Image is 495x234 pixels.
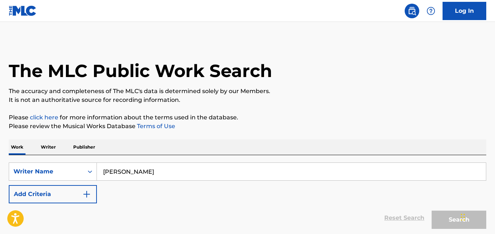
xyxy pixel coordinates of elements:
[9,96,486,104] p: It is not an authoritative source for recording information.
[9,185,97,203] button: Add Criteria
[9,113,486,122] p: Please for more information about the terms used in the database.
[459,199,495,234] iframe: Chat Widget
[9,122,486,131] p: Please review the Musical Works Database
[9,139,25,155] p: Work
[405,4,419,18] a: Public Search
[424,4,438,18] div: Help
[9,162,486,233] form: Search Form
[39,139,58,155] p: Writer
[443,2,486,20] a: Log In
[461,206,465,228] div: Drag
[9,60,272,82] h1: The MLC Public Work Search
[82,190,91,199] img: 9d2ae6d4665cec9f34b9.svg
[427,7,435,15] img: help
[408,7,416,15] img: search
[13,167,79,176] div: Writer Name
[9,87,486,96] p: The accuracy and completeness of The MLC's data is determined solely by our Members.
[30,114,58,121] a: click here
[135,123,175,130] a: Terms of Use
[9,5,37,16] img: MLC Logo
[71,139,97,155] p: Publisher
